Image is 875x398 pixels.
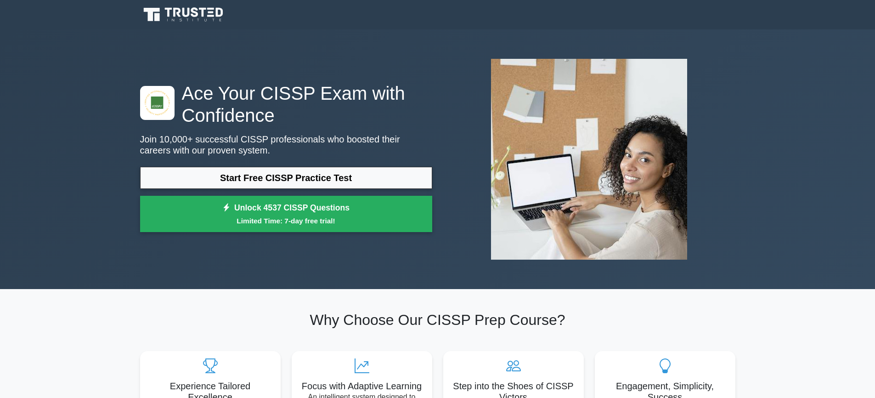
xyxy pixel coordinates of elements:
[140,196,432,233] a: Unlock 4537 CISSP QuestionsLimited Time: 7-day free trial!
[152,216,421,226] small: Limited Time: 7-day free trial!
[299,381,425,392] h5: Focus with Adaptive Learning
[140,134,432,156] p: Join 10,000+ successful CISSP professionals who boosted their careers with our proven system.
[140,311,735,329] h2: Why Choose Our CISSP Prep Course?
[140,82,432,126] h1: Ace Your CISSP Exam with Confidence
[140,167,432,189] a: Start Free CISSP Practice Test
